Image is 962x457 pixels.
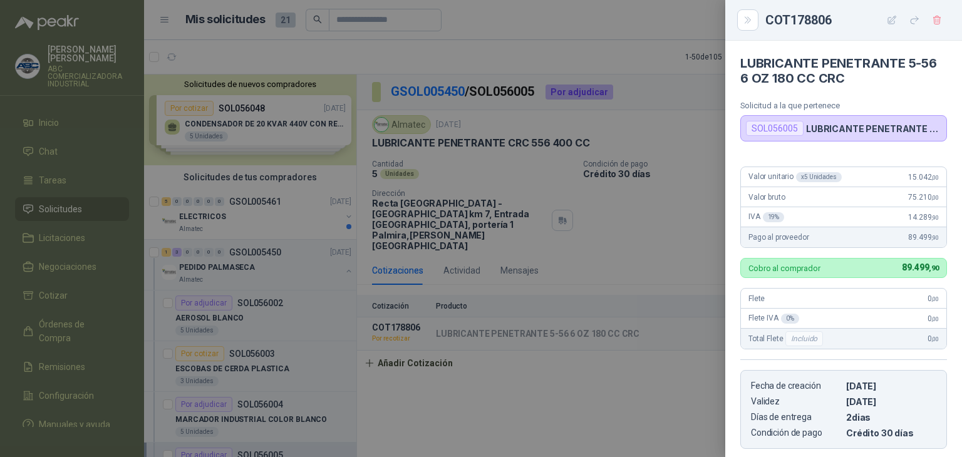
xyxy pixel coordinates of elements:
span: 14.289 [908,213,939,222]
div: 19 % [763,212,785,222]
span: 89.499 [908,233,939,242]
span: 0 [928,334,939,343]
p: 2 dias [846,412,936,423]
div: SOL056005 [746,121,804,136]
p: Crédito 30 días [846,428,936,438]
div: x 5 Unidades [796,172,842,182]
span: ,00 [931,174,939,181]
span: 0 [928,314,939,323]
span: Total Flete [748,331,825,346]
span: 15.042 [908,173,939,182]
button: Close [740,13,755,28]
span: Flete [748,294,765,303]
span: ,00 [931,336,939,342]
p: Validez [751,396,841,407]
p: Solicitud a la que pertenece [740,101,947,110]
span: ,90 [929,264,939,272]
span: IVA [748,212,784,222]
span: ,00 [931,295,939,302]
h4: LUBRICANTE PENETRANTE 5-56 6 OZ 180 CC CRC [740,56,947,86]
span: ,90 [931,234,939,241]
span: ,00 [931,194,939,201]
div: COT178806 [765,10,947,30]
div: Incluido [785,331,823,346]
span: Pago al proveedor [748,233,809,242]
span: 75.210 [908,193,939,202]
p: LUBRICANTE PENETRANTE CRC 556 400 CC [806,123,941,134]
span: ,00 [931,316,939,322]
p: Días de entrega [751,412,841,423]
p: Fecha de creación [751,381,841,391]
p: Condición de pago [751,428,841,438]
span: Flete IVA [748,314,799,324]
div: 0 % [781,314,799,324]
p: Cobro al comprador [748,264,820,272]
span: 89.499 [902,262,939,272]
span: 0 [928,294,939,303]
span: Valor bruto [748,193,785,202]
span: Valor unitario [748,172,842,182]
p: [DATE] [846,381,936,391]
p: [DATE] [846,396,936,407]
span: ,90 [931,214,939,221]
